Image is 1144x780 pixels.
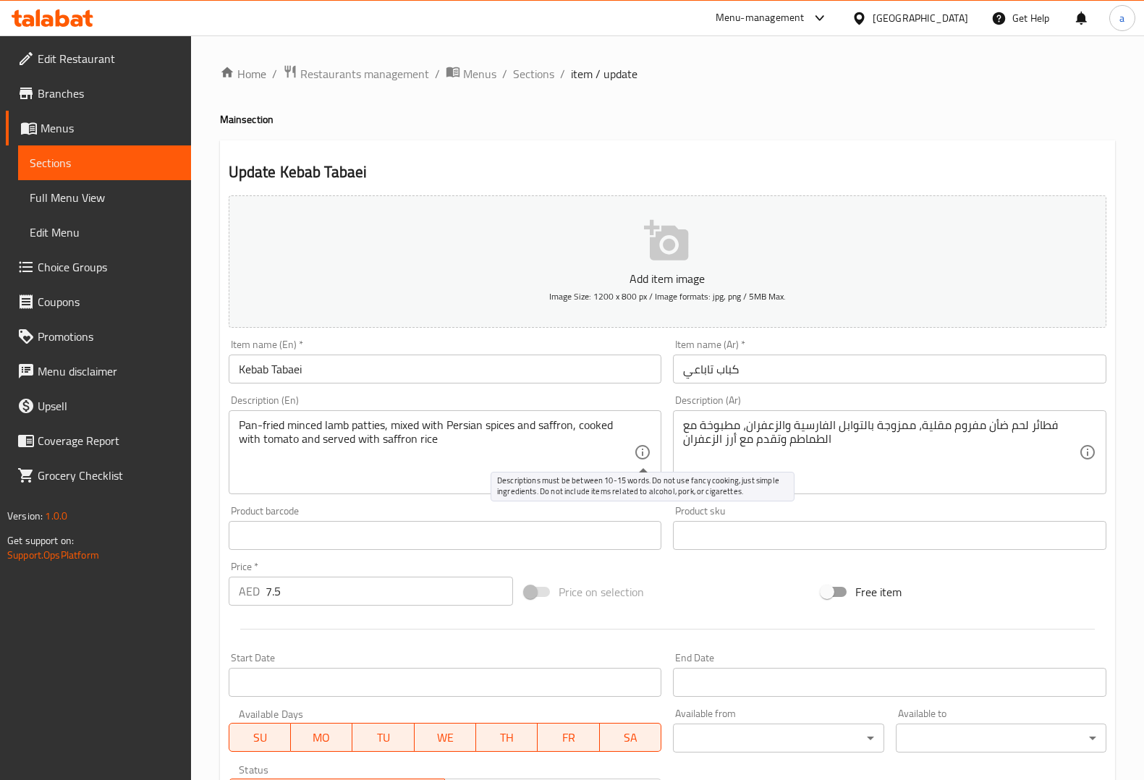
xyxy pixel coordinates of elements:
div: ​ [673,724,884,753]
span: Coupons [38,293,179,310]
a: Coupons [6,284,191,319]
h2: Update Kebab Tabaei [229,161,1106,183]
span: FR [543,727,593,748]
span: TH [482,727,532,748]
a: Choice Groups [6,250,191,284]
div: Menu-management [716,9,805,27]
button: MO [291,723,352,752]
span: Version: [7,506,43,525]
span: Upsell [38,397,179,415]
span: Full Menu View [30,189,179,206]
nav: breadcrumb [220,64,1115,83]
span: Price on selection [559,583,644,601]
a: Sections [18,145,191,180]
li: / [560,65,565,82]
a: Upsell [6,389,191,423]
span: Restaurants management [300,65,429,82]
span: a [1119,10,1124,26]
input: Please enter product sku [673,521,1106,550]
button: SA [600,723,661,752]
span: Free item [855,583,902,601]
a: Coverage Report [6,423,191,458]
input: Enter name En [229,355,662,383]
li: / [502,65,507,82]
h4: Main section [220,112,1115,127]
span: WE [420,727,470,748]
a: Menus [446,64,496,83]
a: Menus [6,111,191,145]
button: SU [229,723,291,752]
a: Promotions [6,319,191,354]
span: Branches [38,85,179,102]
span: Edit Menu [30,224,179,241]
a: Grocery Checklist [6,458,191,493]
a: Full Menu View [18,180,191,215]
a: Support.OpsPlatform [7,546,99,564]
input: Please enter price [266,577,514,606]
span: 1.0.0 [45,506,67,525]
a: Edit Restaurant [6,41,191,76]
span: TU [358,727,408,748]
li: / [272,65,277,82]
span: Grocery Checklist [38,467,179,484]
input: Please enter product barcode [229,521,662,550]
a: Branches [6,76,191,111]
span: Promotions [38,328,179,345]
input: Enter name Ar [673,355,1106,383]
li: / [435,65,440,82]
span: SU [235,727,285,748]
p: Add item image [251,270,1084,287]
span: SA [606,727,656,748]
span: Choice Groups [38,258,179,276]
div: ​ [896,724,1106,753]
span: Image Size: 1200 x 800 px / Image formats: jpg, png / 5MB Max. [549,288,786,305]
div: [GEOGRAPHIC_DATA] [873,10,968,26]
span: Sections [30,154,179,171]
span: item / update [571,65,637,82]
span: Menus [463,65,496,82]
button: TH [476,723,538,752]
span: Coverage Report [38,432,179,449]
span: Menus [41,119,179,137]
a: Sections [513,65,554,82]
span: Edit Restaurant [38,50,179,67]
button: TU [352,723,414,752]
button: WE [415,723,476,752]
a: Home [220,65,266,82]
a: Menu disclaimer [6,354,191,389]
span: MO [297,727,347,748]
textarea: Pan-fried minced lamb patties, mixed with Persian spices and saffron, cooked with tomato and serv... [239,418,635,487]
span: Get support on: [7,531,74,550]
button: Add item imageImage Size: 1200 x 800 px / Image formats: jpg, png / 5MB Max. [229,195,1106,328]
p: AED [239,582,260,600]
button: FR [538,723,599,752]
textarea: فطائر لحم ضأن مفروم مقلية، ممزوجة بالتوابل الفارسية والزعفران، مطبوخة مع الطماطم وتقدم مع أرز الز... [683,418,1079,487]
a: Restaurants management [283,64,429,83]
a: Edit Menu [18,215,191,250]
span: Menu disclaimer [38,363,179,380]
